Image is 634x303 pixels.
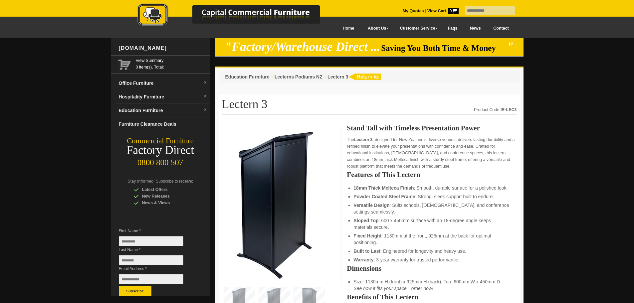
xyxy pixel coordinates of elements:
h2: Dimensions [347,265,517,272]
a: Education Furnituredropdown [116,104,210,117]
li: › [271,74,273,80]
strong: Fixed Height [353,233,381,238]
input: Email Address * [119,274,183,284]
a: Education Furniture [225,74,270,79]
div: 0800 800 507 [111,155,210,167]
span: Last Name * [119,246,193,253]
a: My Quotes [403,9,424,13]
li: › [324,74,326,80]
a: Faqs [442,21,464,36]
strong: Built to Last [353,248,380,254]
strong: 18mm Thick Melteca Finish [353,185,414,191]
a: Contact [487,21,515,36]
em: " [507,40,514,54]
button: Subscribe [119,286,151,296]
strong: Lectern 3 [354,137,373,142]
img: Lectern 3 [226,128,325,279]
p: The , designed for New Zealand’s diverse venues, delivers lasting durability and a refined finish... [347,136,517,170]
div: Factory Direct [111,146,210,155]
li: : Engineered for longevity and heavy use. [353,248,510,254]
input: First Name * [119,236,183,246]
li: Size: 1130mm H (front) x 925mm H (back); Top: 600mm W x 450mm D [353,278,510,292]
a: Hospitality Furnituredropdown [116,90,210,104]
strong: Warranty [353,257,373,262]
a: Furniture Clearance Deals [116,117,210,131]
span: Saving You Both Time & Money [381,44,506,53]
div: New Releases [134,193,197,200]
span: Subscribe to receive: [156,179,193,184]
img: Capital Commercial Furniture Logo [119,3,352,28]
h1: Lectern 3 [222,98,517,115]
div: Commercial Furniture [111,136,210,146]
li: : Smooth, durable surface for a polished look. [353,185,510,191]
a: View Cart0 [426,9,458,13]
span: 0 item(s), Total: [136,57,207,70]
span: First Name * [119,227,193,234]
div: Latest Offers [134,186,197,193]
span: Stay Informed [128,179,154,184]
input: Last Name * [119,255,183,265]
strong: Sloped Top [353,218,378,223]
h2: Stand Tall with Timeless Presentation Power [347,125,517,131]
strong: IR-LEC3 [501,107,517,112]
em: See how it fits your space—order now! [353,286,433,291]
div: Product Code: [474,106,517,113]
a: News [464,21,487,36]
li: : Suits schools, [DEMOGRAPHIC_DATA], and conference settings seamlessly. [353,202,510,215]
li: : 3-year warranty for trusted performance. [353,256,510,263]
li: : 600 x 450mm surface with an 18-degree angle keeps materials secure. [353,217,510,230]
span: 0 [448,8,459,14]
a: Office Furnituredropdown [116,76,210,90]
div: News & Views [134,200,197,206]
a: About Us [360,21,392,36]
img: dropdown [203,81,207,85]
li: : 1130mm at the front, 925mm at the back for optimal positioning. [353,232,510,246]
div: [DOMAIN_NAME] [116,38,210,58]
strong: View Cart [427,9,459,13]
li: : Strong, sleek support built to endure. [353,193,510,200]
h2: Features of This Lectern [347,171,517,178]
a: Lectern 3 [327,74,348,79]
a: Lecterns Podiums NZ [275,74,322,79]
strong: Versatile Design [353,203,389,208]
a: Capital Commercial Furniture Logo [119,3,352,30]
img: dropdown [203,108,207,112]
em: "Factory/Warehouse Direct ... [225,40,380,54]
a: Customer Service [392,21,441,36]
img: dropdown [203,94,207,98]
strong: Powder Coated Steel Frame [353,194,415,199]
img: return to [348,74,381,80]
span: Email Address * [119,265,193,272]
a: View Summary [136,57,207,64]
h2: Benefits of This Lectern [347,294,517,300]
